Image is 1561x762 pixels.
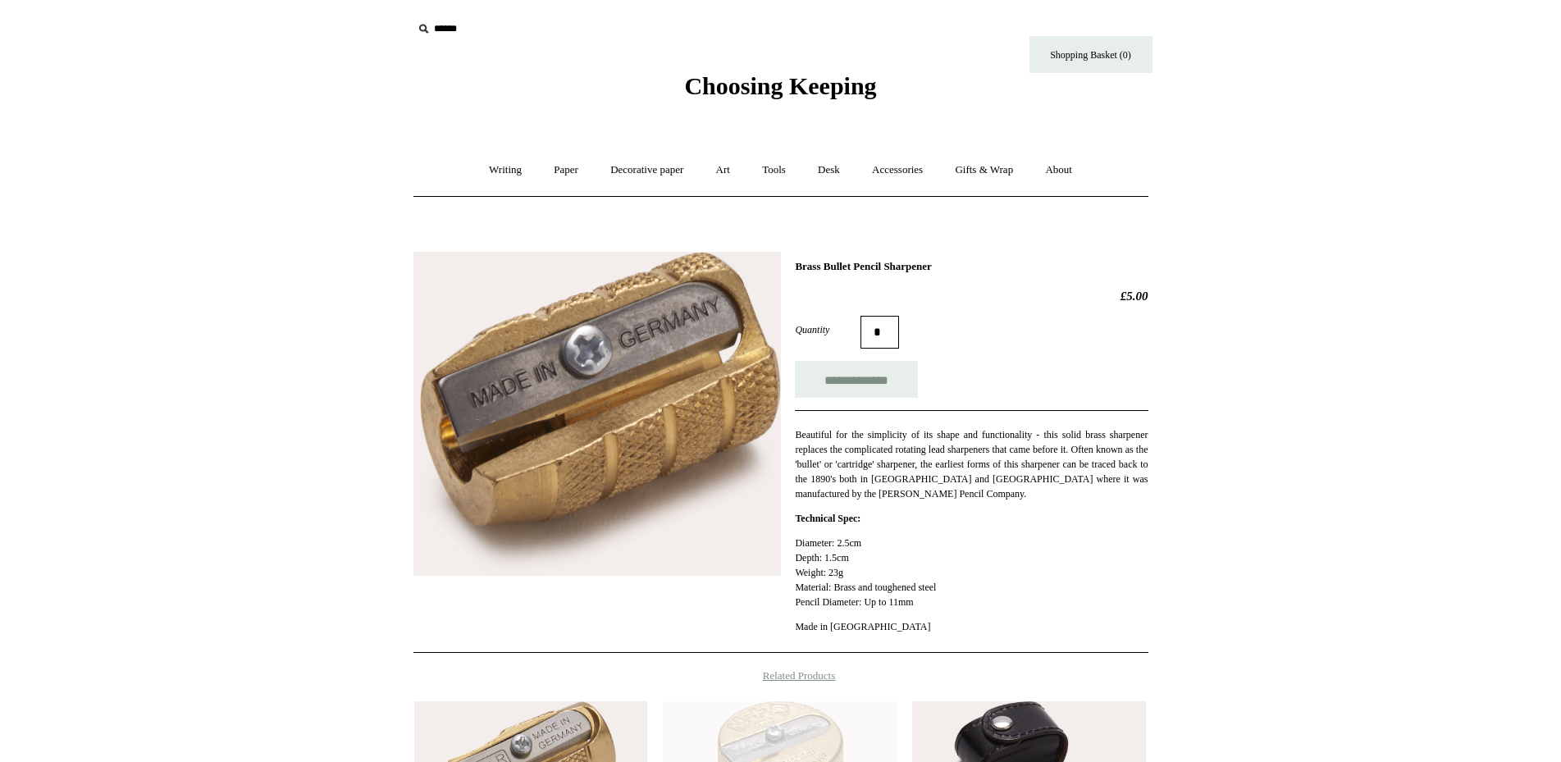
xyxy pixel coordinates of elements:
[684,85,876,97] a: Choosing Keeping
[795,619,1148,634] p: Made in [GEOGRAPHIC_DATA]
[371,669,1191,682] h4: Related Products
[857,148,938,192] a: Accessories
[795,427,1148,501] p: Beautiful for the simplicity of its shape and functionality - this solid brass sharpener replaces...
[474,148,536,192] a: Writing
[413,252,781,576] img: Brass Bullet Pencil Sharpener
[803,148,855,192] a: Desk
[795,260,1148,273] h1: Brass Bullet Pencil Sharpener
[1029,36,1152,73] a: Shopping Basket (0)
[795,289,1148,303] h2: £5.00
[701,148,745,192] a: Art
[684,72,876,99] span: Choosing Keeping
[747,148,801,192] a: Tools
[795,536,1148,609] p: Diameter: 2.5cm Depth: 1.5cm Weight: 23g Material: Brass and toughened steel Pencil Diameter: Up ...
[940,148,1028,192] a: Gifts & Wrap
[795,513,860,524] strong: Technical Spec:
[795,322,860,337] label: Quantity
[539,148,593,192] a: Paper
[596,148,698,192] a: Decorative paper
[1030,148,1087,192] a: About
